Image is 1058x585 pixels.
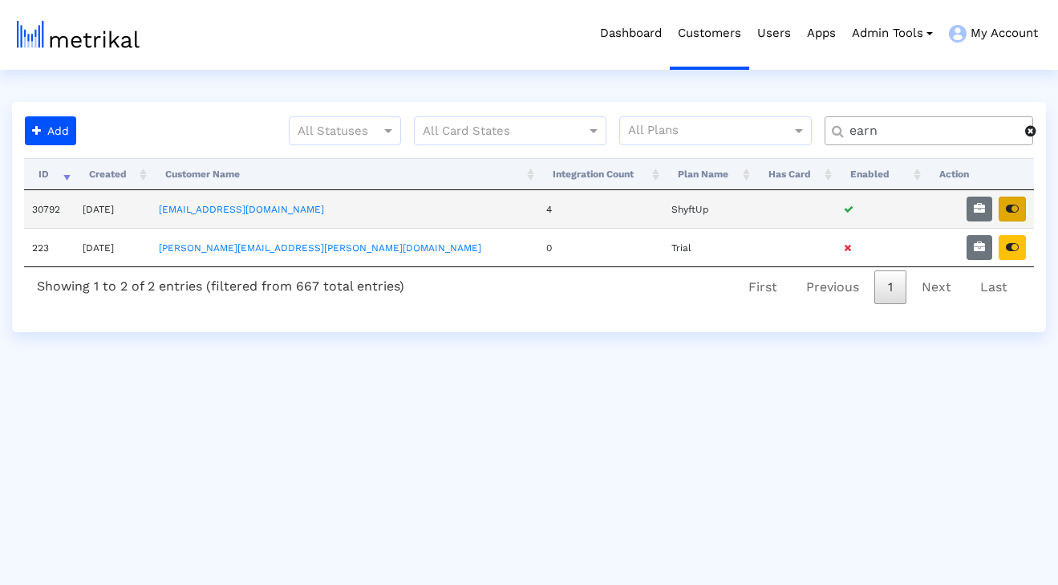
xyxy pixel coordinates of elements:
a: [EMAIL_ADDRESS][DOMAIN_NAME] [159,204,324,215]
input: All Plans [628,121,794,142]
th: Created: activate to sort column ascending [75,158,151,190]
td: [DATE] [75,190,151,228]
img: my-account-menu-icon.png [949,25,967,43]
a: Last [967,270,1021,304]
td: 4 [538,190,663,228]
a: Next [908,270,965,304]
th: Action [925,158,1034,190]
input: Customer Name [838,123,1025,140]
div: Showing 1 to 2 of 2 entries (filtered from 667 total entries) [24,267,417,300]
th: Has Card: activate to sort column ascending [754,158,836,190]
td: 30792 [24,190,75,228]
button: Add [25,116,76,145]
a: First [735,270,791,304]
td: Trial [663,228,754,266]
th: Integration Count: activate to sort column ascending [538,158,663,190]
th: ID: activate to sort column ascending [24,158,75,190]
th: Plan Name: activate to sort column ascending [663,158,754,190]
input: All Card States [423,121,569,142]
a: [PERSON_NAME][EMAIL_ADDRESS][PERSON_NAME][DOMAIN_NAME] [159,242,481,254]
th: Enabled: activate to sort column ascending [836,158,925,190]
td: [DATE] [75,228,151,266]
td: ShyftUp [663,190,754,228]
a: 1 [874,270,906,304]
th: Customer Name: activate to sort column ascending [151,158,538,190]
img: metrical-logo-light.png [17,21,140,48]
a: Previous [792,270,873,304]
td: 0 [538,228,663,266]
td: 223 [24,228,75,266]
